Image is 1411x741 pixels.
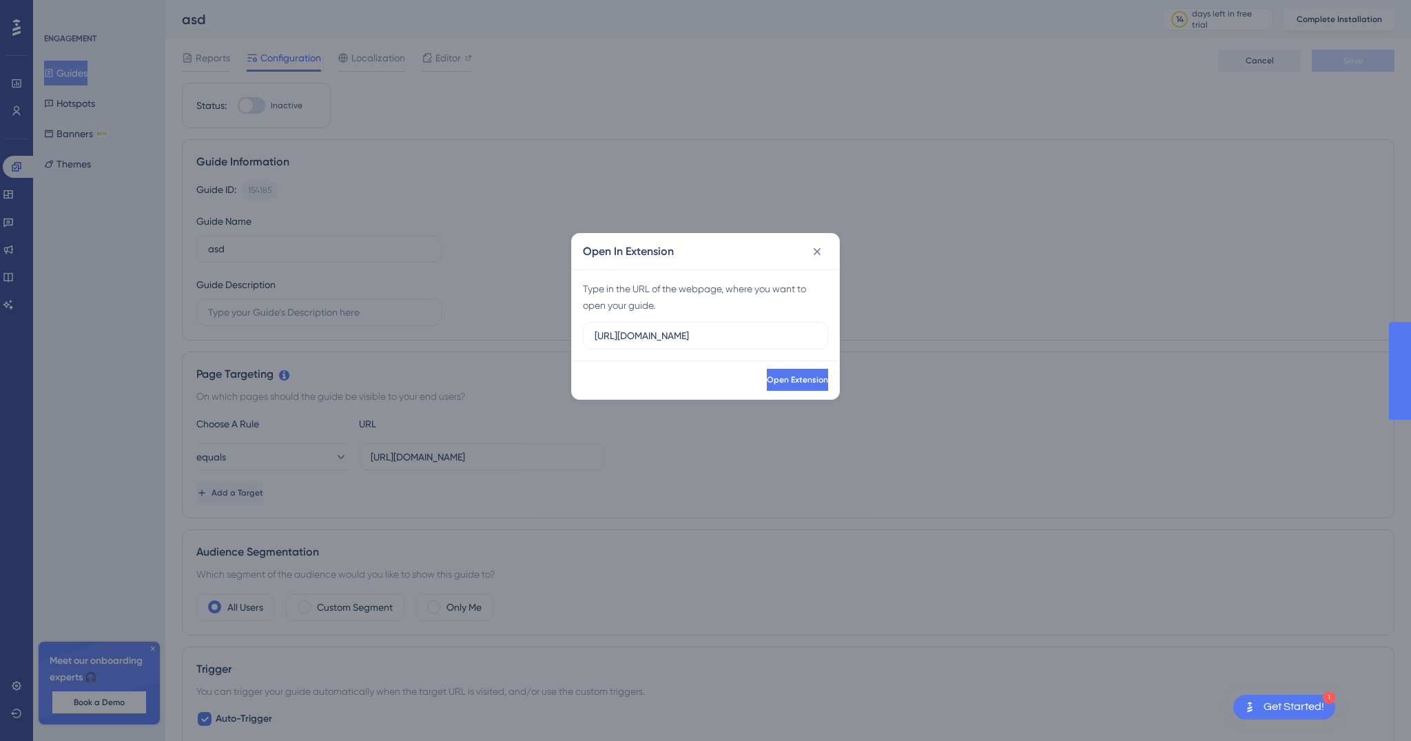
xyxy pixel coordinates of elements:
div: Get Started! [1264,700,1324,715]
input: URL [595,328,816,343]
div: 1 [1323,691,1335,704]
div: Type in the URL of the webpage, where you want to open your guide. [583,281,828,314]
img: launcher-image-alternative-text [1242,699,1258,715]
div: Open Get Started! checklist, remaining modules: 1 [1233,695,1335,720]
iframe: UserGuiding AI Assistant Launcher [1353,687,1394,728]
span: Open Extension [767,374,828,385]
h2: Open In Extension [583,243,674,260]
